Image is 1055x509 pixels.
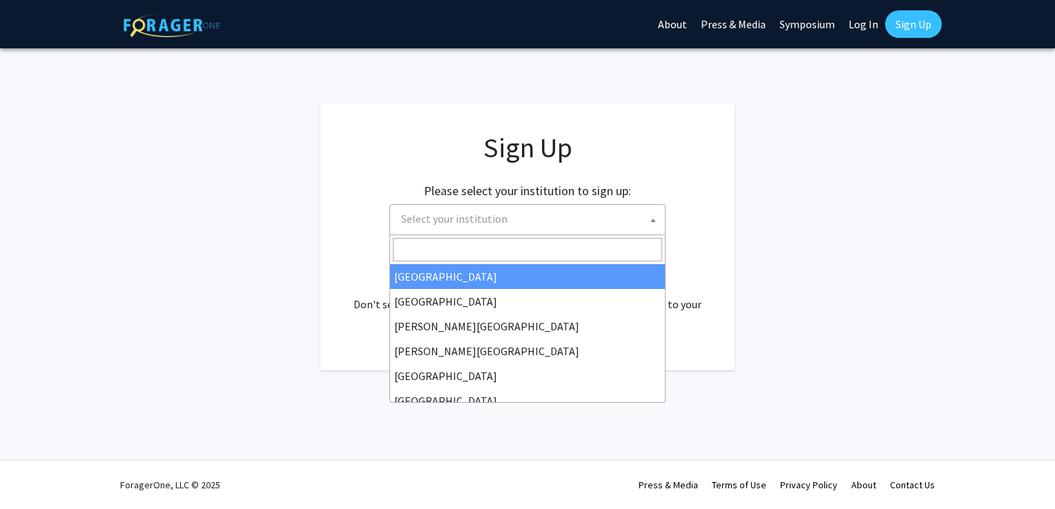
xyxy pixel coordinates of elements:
li: [GEOGRAPHIC_DATA] [390,289,665,314]
div: ForagerOne, LLC © 2025 [120,461,220,509]
span: Select your institution [396,205,665,233]
a: About [851,479,876,491]
a: Privacy Policy [780,479,838,491]
a: Terms of Use [712,479,766,491]
iframe: Chat [10,447,59,499]
li: [PERSON_NAME][GEOGRAPHIC_DATA] [390,314,665,339]
a: Press & Media [639,479,698,491]
li: [GEOGRAPHIC_DATA] [390,264,665,289]
input: Search [393,238,662,261]
li: [GEOGRAPHIC_DATA] [390,363,665,388]
span: Select your institution [389,204,666,235]
li: [PERSON_NAME][GEOGRAPHIC_DATA] [390,339,665,363]
h2: Please select your institution to sign up: [424,183,631,199]
div: Already have an account? . Don't see your institution? about bringing ForagerOne to your institut... [348,263,707,329]
h1: Sign Up [348,131,707,164]
a: Sign Up [885,10,942,38]
span: Select your institution [401,212,507,226]
img: ForagerOne Logo [124,13,220,37]
li: [GEOGRAPHIC_DATA] [390,388,665,413]
a: Contact Us [890,479,935,491]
